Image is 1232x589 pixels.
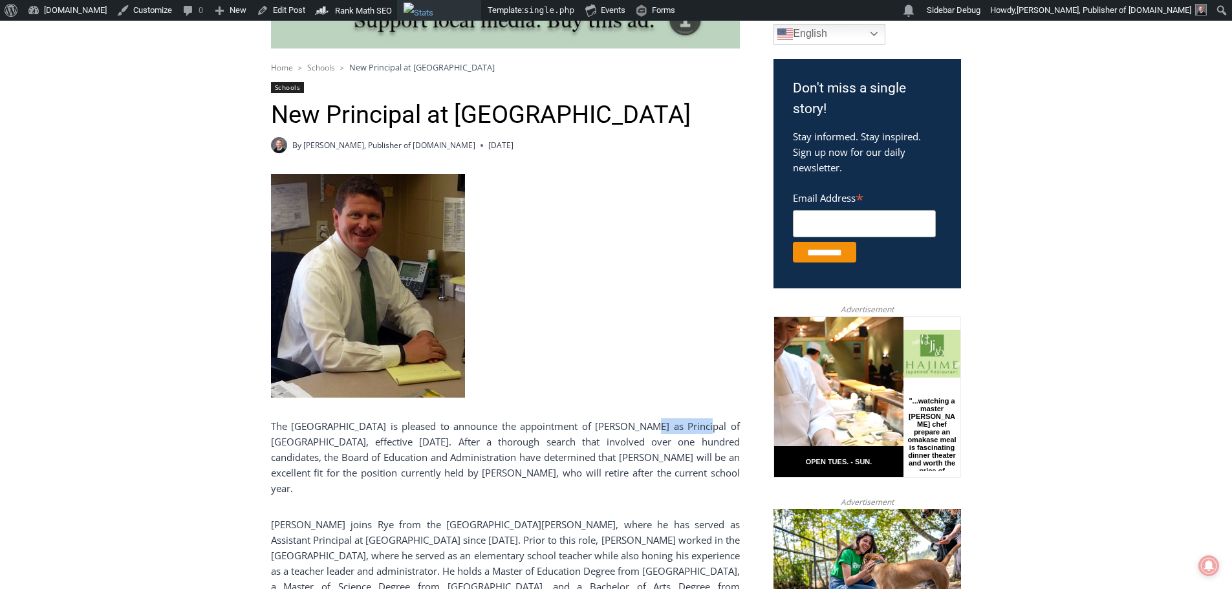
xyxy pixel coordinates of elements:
[271,137,287,153] a: Author image
[793,185,936,208] label: Email Address
[298,63,302,72] span: >
[340,63,344,72] span: >
[777,27,793,42] img: en
[271,62,293,73] a: Home
[1,130,130,161] a: Open Tues. - Sun. [PHONE_NUMBER]
[338,129,600,158] span: Intern @ [DOMAIN_NAME]
[828,496,907,508] span: Advertisement
[271,418,740,496] p: The [GEOGRAPHIC_DATA] is pleased to announce the appointment of [PERSON_NAME] as Principal of [GE...
[793,129,942,175] p: Stay informed. Stay inspired. Sign up now for our daily newsletter.
[404,3,476,18] img: Views over 48 hours. Click for more Jetpack Stats.
[292,139,301,151] span: By
[773,24,885,45] a: English
[303,140,475,151] a: [PERSON_NAME], Publisher of [DOMAIN_NAME]
[828,303,907,316] span: Advertisement
[488,139,513,151] time: [DATE]
[349,61,495,73] span: New Principal at [GEOGRAPHIC_DATA]
[133,81,184,155] div: "...watching a master [PERSON_NAME] chef prepare an omakase meal is fascinating dinner theater an...
[4,133,127,182] span: Open Tues. - Sun. [PHONE_NUMBER]
[271,100,740,130] h1: New Principal at [GEOGRAPHIC_DATA]
[271,82,305,93] a: Schools
[524,5,574,15] span: single.php
[327,1,611,125] div: Apply Now <> summer and RHS senior internships available
[793,78,942,119] h3: Don't miss a single story!
[271,61,740,74] nav: Breadcrumbs
[311,125,627,161] a: Intern @ [DOMAIN_NAME]
[307,62,335,73] a: Schools
[335,6,392,16] span: Rank Math SEO
[271,174,465,398] img: Jim Boylan
[1017,5,1191,15] span: [PERSON_NAME], Publisher of [DOMAIN_NAME]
